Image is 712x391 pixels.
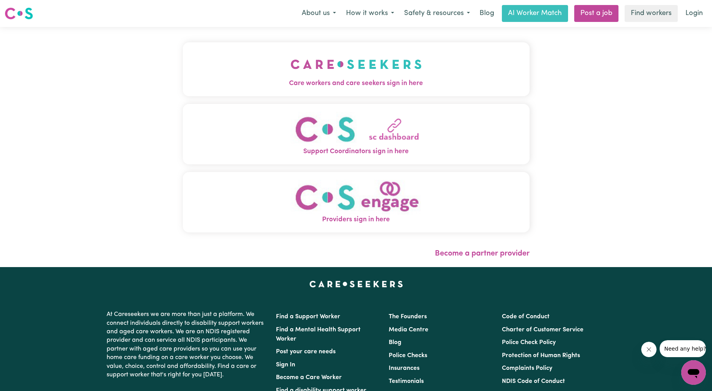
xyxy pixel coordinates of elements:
[183,147,530,157] span: Support Coordinators sign in here
[389,339,401,346] a: Blog
[276,314,340,320] a: Find a Support Worker
[502,314,550,320] a: Code of Conduct
[399,5,475,22] button: Safety & resources
[5,5,33,22] a: Careseekers logo
[502,353,580,359] a: Protection of Human Rights
[183,104,530,164] button: Support Coordinators sign in here
[574,5,618,22] a: Post a job
[502,365,552,371] a: Complaints Policy
[435,250,530,257] a: Become a partner provider
[475,5,499,22] a: Blog
[389,353,427,359] a: Police Checks
[183,172,530,232] button: Providers sign in here
[502,339,556,346] a: Police Check Policy
[183,42,530,96] button: Care workers and care seekers sign in here
[309,281,403,287] a: Careseekers home page
[5,7,33,20] img: Careseekers logo
[660,340,706,357] iframe: Message from company
[389,365,420,371] a: Insurances
[502,378,565,384] a: NDIS Code of Conduct
[681,360,706,385] iframe: Button to launch messaging window
[341,5,399,22] button: How it works
[502,327,583,333] a: Charter of Customer Service
[625,5,678,22] a: Find workers
[641,342,657,357] iframe: Close message
[681,5,707,22] a: Login
[5,5,47,12] span: Need any help?
[183,79,530,89] span: Care workers and care seekers sign in here
[107,307,267,382] p: At Careseekers we are more than just a platform. We connect individuals directly to disability su...
[297,5,341,22] button: About us
[389,314,427,320] a: The Founders
[389,327,428,333] a: Media Centre
[183,215,530,225] span: Providers sign in here
[276,374,342,381] a: Become a Care Worker
[276,362,295,368] a: Sign In
[389,378,424,384] a: Testimonials
[276,349,336,355] a: Post your care needs
[502,5,568,22] a: AI Worker Match
[276,327,361,342] a: Find a Mental Health Support Worker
